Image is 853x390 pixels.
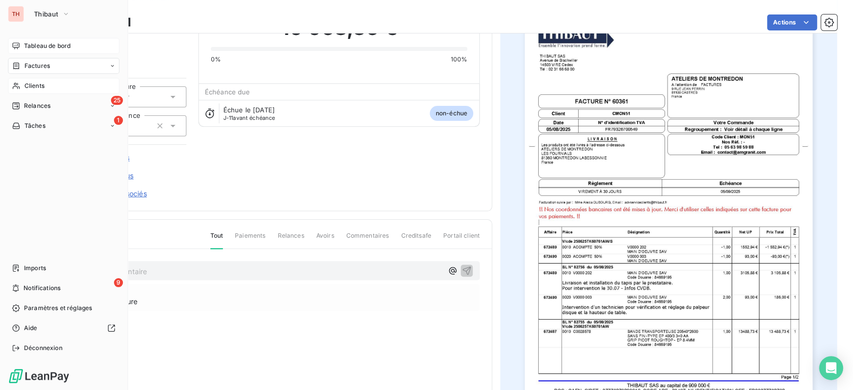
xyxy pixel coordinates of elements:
span: 9 [114,278,123,287]
a: Clients [8,78,119,94]
span: 25 [111,96,123,105]
span: Commentaires [346,231,389,248]
a: 1Tâches [8,118,119,134]
span: Portail client [443,231,480,248]
span: avant échéance [223,115,275,121]
a: Aide [8,320,119,336]
a: Tableau de bord [8,38,119,54]
span: Avoirs [316,231,334,248]
button: Actions [767,14,817,30]
a: Factures [8,58,119,74]
a: 25Relances [8,98,119,114]
span: 0% [211,55,221,64]
span: Relances [24,101,50,110]
a: Imports [8,260,119,276]
span: 1 [114,116,123,125]
span: Tableau de bord [24,41,70,50]
div: TH [8,6,24,22]
span: Clients [24,81,44,90]
span: J-11 [223,114,233,121]
span: non-échue [430,106,473,121]
span: Échéance due [205,88,250,96]
span: Aide [24,324,37,333]
span: Factures [24,61,50,70]
span: Déconnexion [24,344,62,353]
span: Échue le [DATE] [223,106,275,114]
img: Logo LeanPay [8,368,70,384]
span: Tâches [24,121,45,130]
span: Thibaut [34,10,58,18]
span: Creditsafe [401,231,431,248]
a: Paramètres et réglages [8,300,119,316]
span: Paiements [235,231,265,248]
span: Imports [24,264,46,273]
div: Open Intercom Messenger [819,356,843,380]
span: 100% [450,55,467,64]
span: Paramètres et réglages [24,304,92,313]
span: Tout [210,231,223,249]
span: Relances [277,231,304,248]
span: Notifications [23,284,60,293]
